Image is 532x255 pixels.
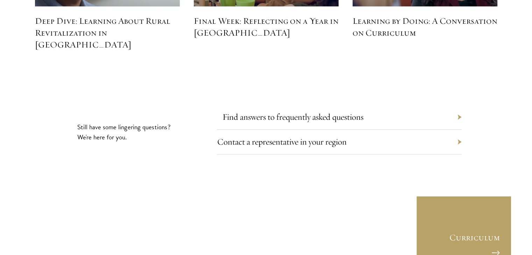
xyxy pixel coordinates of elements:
[217,136,346,147] a: Contact a representative in your region
[222,111,363,122] a: Find answers to frequently asked questions
[353,15,497,39] h5: Learning by Doing: A Conversation on Curriculum
[77,122,172,142] p: Still have some lingering questions? We're here for you.
[35,15,180,51] h5: Deep Dive: Learning About Rural Revitalization in [GEOGRAPHIC_DATA]
[194,15,339,39] h5: Final Week: Reflecting on a Year in [GEOGRAPHIC_DATA]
